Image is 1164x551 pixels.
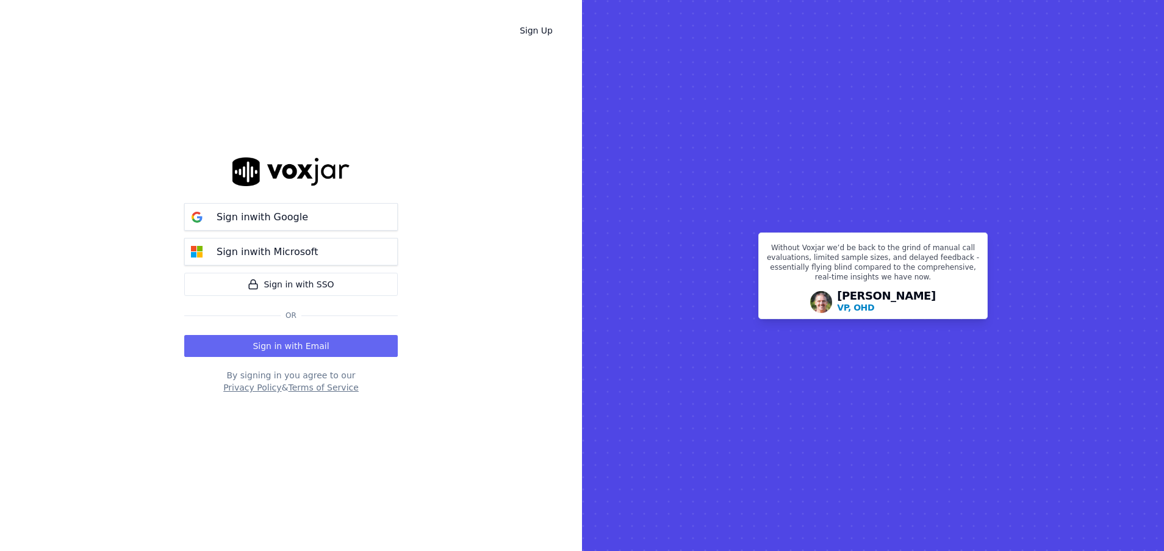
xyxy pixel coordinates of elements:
[184,335,398,357] button: Sign in with Email
[184,273,398,296] a: Sign in with SSO
[766,243,980,287] p: Without Voxjar we’d be back to the grind of manual call evaluations, limited sample sizes, and de...
[184,203,398,231] button: Sign inwith Google
[281,311,301,320] span: Or
[232,157,350,186] img: logo
[184,369,398,394] div: By signing in you agree to our &
[837,290,936,314] div: [PERSON_NAME]
[810,291,832,313] img: Avatar
[510,20,562,41] a: Sign Up
[217,245,318,259] p: Sign in with Microsoft
[288,381,358,394] button: Terms of Service
[217,210,308,225] p: Sign in with Google
[184,238,398,265] button: Sign inwith Microsoft
[837,301,874,314] p: VP, OHD
[185,205,209,229] img: google Sign in button
[223,381,281,394] button: Privacy Policy
[185,240,209,264] img: microsoft Sign in button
